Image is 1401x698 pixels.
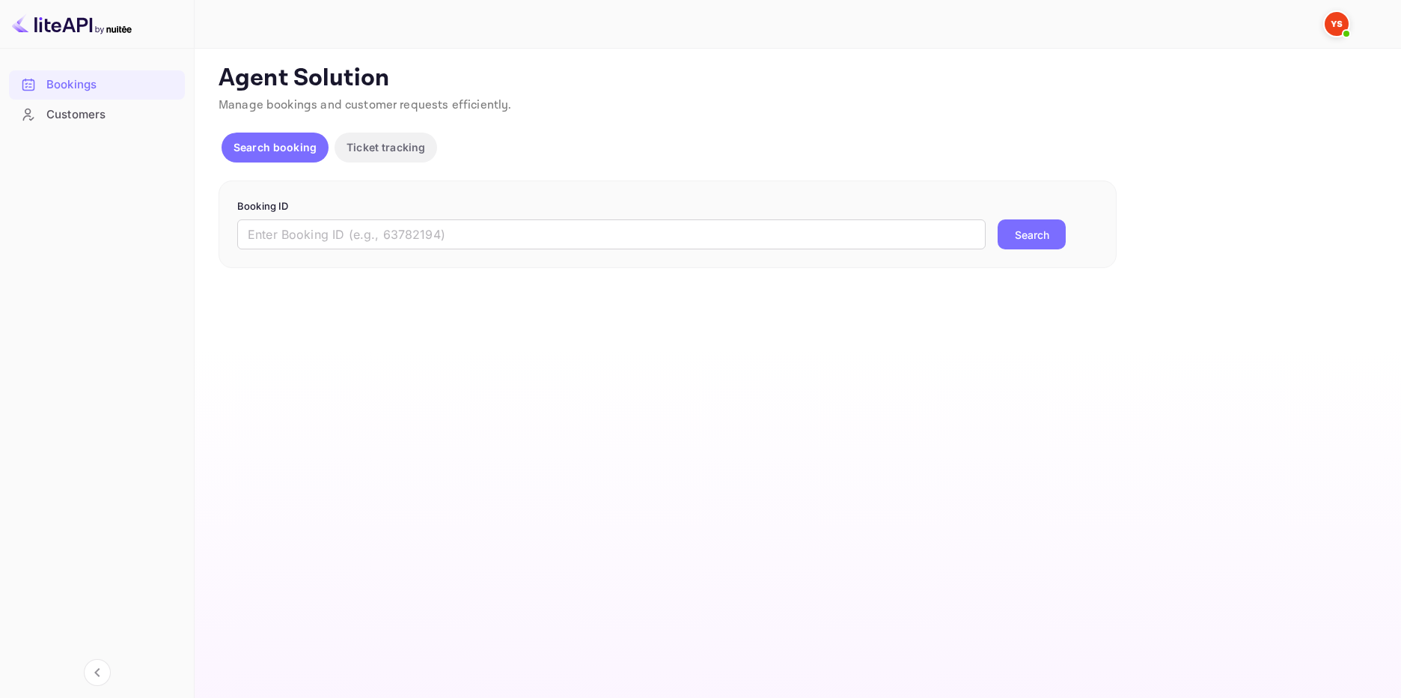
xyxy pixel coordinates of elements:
p: Booking ID [237,199,1098,214]
a: Bookings [9,70,185,98]
p: Ticket tracking [347,139,425,155]
img: LiteAPI logo [12,12,132,36]
button: Collapse navigation [84,659,111,686]
p: Search booking [233,139,317,155]
span: Manage bookings and customer requests efficiently. [219,97,512,113]
input: Enter Booking ID (e.g., 63782194) [237,219,986,249]
div: Customers [46,106,177,124]
div: Bookings [9,70,185,100]
div: Bookings [46,76,177,94]
a: Customers [9,100,185,128]
p: Agent Solution [219,64,1374,94]
button: Search [998,219,1066,249]
div: Customers [9,100,185,130]
img: Yandex Support [1325,12,1349,36]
